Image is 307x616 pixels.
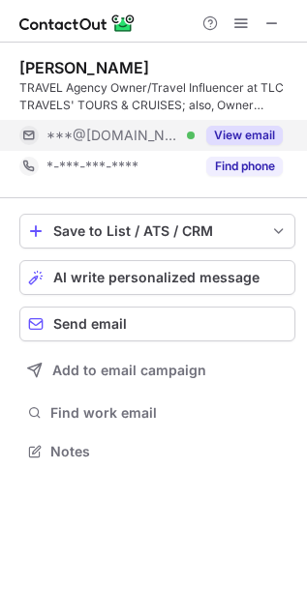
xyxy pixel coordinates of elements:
div: [PERSON_NAME] [19,58,149,77]
button: Add to email campaign [19,353,295,388]
div: Save to List / ATS / CRM [53,223,261,239]
button: save-profile-one-click [19,214,295,249]
button: Notes [19,438,295,465]
span: Send email [53,316,127,332]
img: ContactOut v5.3.10 [19,12,136,35]
button: Reveal Button [206,157,283,176]
span: Add to email campaign [52,363,206,378]
span: ***@[DOMAIN_NAME] [46,127,180,144]
div: TRAVEL Agency Owner/Travel Influencer at TLC TRAVELS' TOURS & CRUISES; also, Owner Administrator ... [19,79,295,114]
span: Find work email [50,404,288,422]
button: Find work email [19,399,295,426]
button: Reveal Button [206,126,283,145]
span: AI write personalized message [53,270,260,285]
button: AI write personalized message [19,260,295,295]
button: Send email [19,307,295,341]
span: Notes [50,443,288,460]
